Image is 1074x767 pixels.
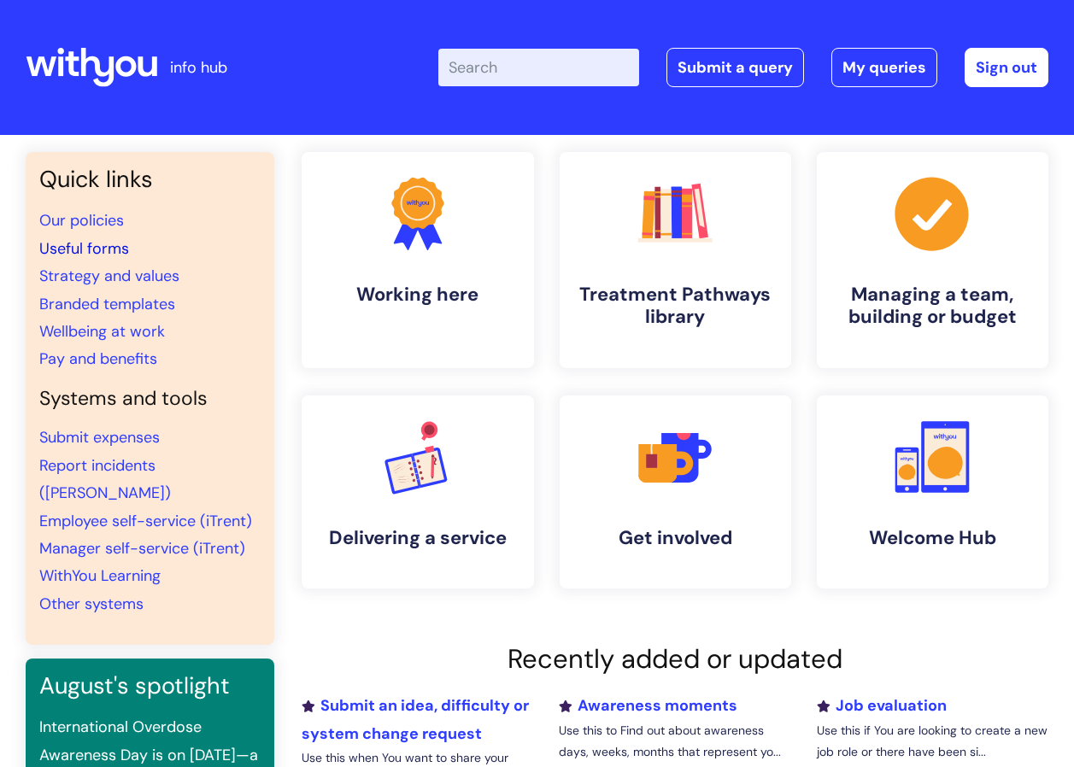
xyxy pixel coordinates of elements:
a: Managing a team, building or budget [817,152,1048,368]
a: Report incidents ([PERSON_NAME]) [39,455,171,503]
a: Treatment Pathways library [560,152,791,368]
a: Employee self-service (iTrent) [39,511,252,531]
a: Submit a query [666,48,804,87]
h3: August's spotlight [39,672,261,700]
a: Manager self-service (iTrent) [39,538,245,559]
a: Submit an idea, difficulty or system change request [302,695,529,743]
h4: Managing a team, building or budget [830,284,1035,329]
a: Strategy and values [39,266,179,286]
a: Submit expenses [39,427,160,448]
p: Use this to Find out about awareness days, weeks, months that represent yo... [559,720,790,763]
h4: Get involved [573,527,778,549]
h4: Systems and tools [39,387,261,411]
h2: Recently added or updated [302,643,1048,675]
p: Use this if You are looking to create a new job role or there have been si... [817,720,1048,763]
a: WithYou Learning [39,565,161,586]
a: Get involved [560,395,791,588]
h4: Delivering a service [315,527,519,549]
h4: Welcome Hub [830,527,1035,549]
h4: Treatment Pathways library [573,284,778,329]
a: Wellbeing at work [39,321,165,342]
a: Job evaluation [817,695,947,716]
a: Welcome Hub [817,395,1048,588]
a: Pay and benefits [39,348,157,369]
input: Search [438,49,639,86]
h3: Quick links [39,166,261,193]
a: Branded templates [39,294,175,314]
a: Useful forms [39,238,129,259]
h4: Working here [315,284,519,306]
p: info hub [170,54,227,81]
div: | - [438,48,1048,87]
a: Awareness moments [559,695,737,716]
a: Our policies [39,210,124,231]
a: Other systems [39,594,144,614]
a: My queries [831,48,937,87]
a: Delivering a service [302,395,533,588]
a: Sign out [965,48,1048,87]
a: Working here [302,152,533,368]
